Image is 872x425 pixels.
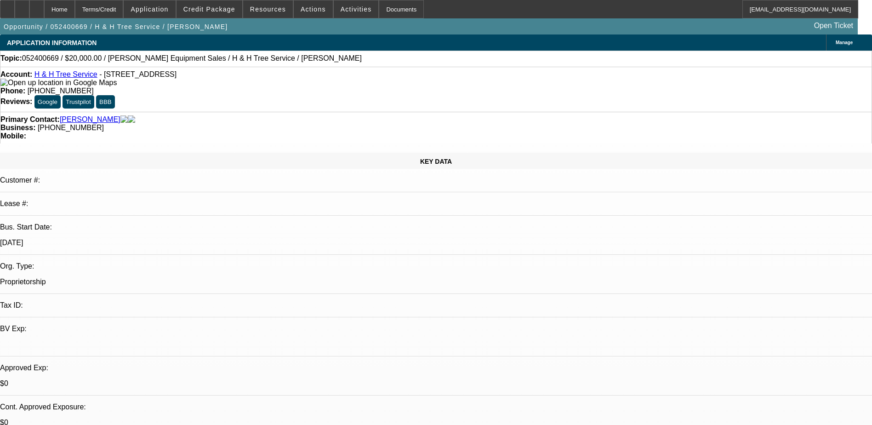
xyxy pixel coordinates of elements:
span: Manage [836,40,853,45]
a: Open Ticket [810,18,857,34]
strong: Topic: [0,54,22,63]
button: Actions [294,0,333,18]
button: Trustpilot [63,95,94,109]
button: BBB [96,95,115,109]
a: View Google Maps [0,79,117,86]
strong: Primary Contact: [0,115,60,124]
a: [PERSON_NAME] [60,115,120,124]
img: linkedin-icon.png [128,115,135,124]
strong: Reviews: [0,98,32,105]
button: Activities [334,0,379,18]
strong: Mobile: [0,132,26,140]
span: Credit Package [183,6,235,13]
span: Actions [301,6,326,13]
a: H & H Tree Service [34,70,97,78]
button: Resources [243,0,293,18]
img: Open up location in Google Maps [0,79,117,87]
span: Opportunity / 052400669 / H & H Tree Service / [PERSON_NAME] [4,23,228,30]
strong: Account: [0,70,32,78]
strong: Business: [0,124,35,132]
button: Google [34,95,61,109]
img: facebook-icon.png [120,115,128,124]
button: Credit Package [177,0,242,18]
span: Activities [341,6,372,13]
span: Application [131,6,168,13]
span: APPLICATION INFORMATION [7,39,97,46]
span: [PHONE_NUMBER] [28,87,94,95]
span: - [STREET_ADDRESS] [99,70,177,78]
span: Resources [250,6,286,13]
span: KEY DATA [420,158,452,165]
span: [PHONE_NUMBER] [38,124,104,132]
button: Application [124,0,175,18]
span: 052400669 / $20,000.00 / [PERSON_NAME] Equipment Sales / H & H Tree Service / [PERSON_NAME] [22,54,362,63]
strong: Phone: [0,87,25,95]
